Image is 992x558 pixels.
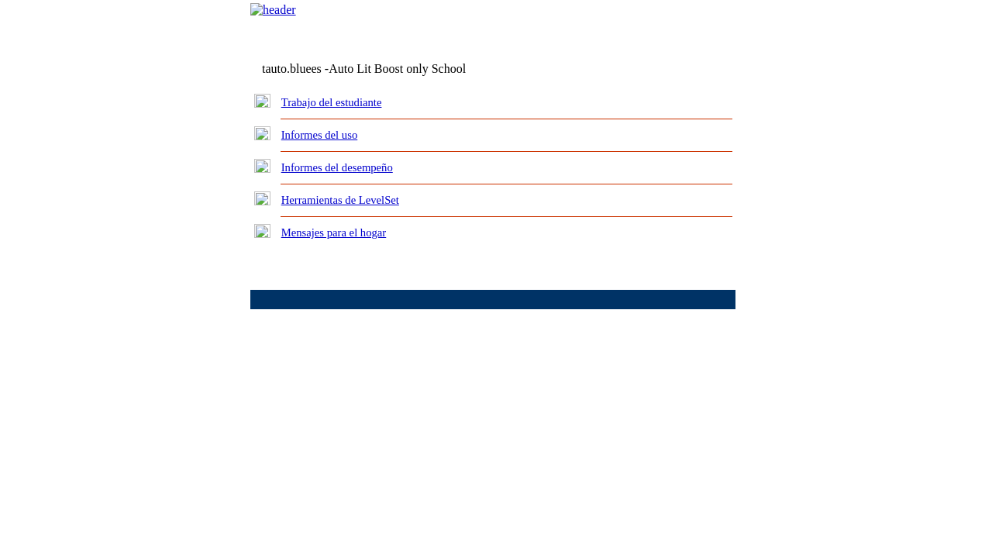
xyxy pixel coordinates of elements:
[262,62,547,76] td: tauto.bluees -
[254,94,270,108] img: plus.gif
[254,126,270,140] img: plus.gif
[281,194,399,206] a: Herramientas de LevelSet
[329,62,466,75] nobr: Auto Lit Boost only School
[281,226,387,239] a: Mensajes para el hogar
[250,3,296,17] img: header
[281,96,382,108] a: Trabajo del estudiante
[254,159,270,173] img: plus.gif
[281,129,358,141] a: Informes del uso
[254,191,270,205] img: plus.gif
[254,224,270,238] img: plus.gif
[281,161,393,174] a: Informes del desempeño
